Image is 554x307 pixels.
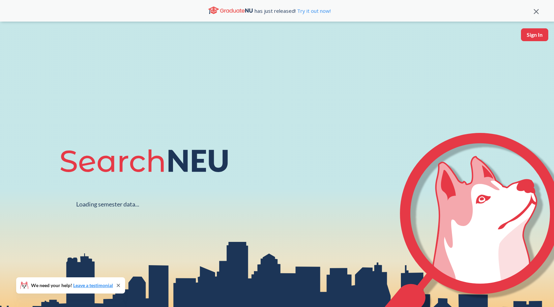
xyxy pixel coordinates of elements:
[521,28,548,41] button: Sign In
[31,283,113,288] span: We need your help!
[73,282,113,288] a: Leave a testimonial
[7,28,23,49] img: sandbox logo
[255,7,331,15] span: has just released!
[7,28,23,51] a: sandbox logo
[76,200,139,208] div: Loading semester data...
[296,7,331,14] a: Try it out now!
